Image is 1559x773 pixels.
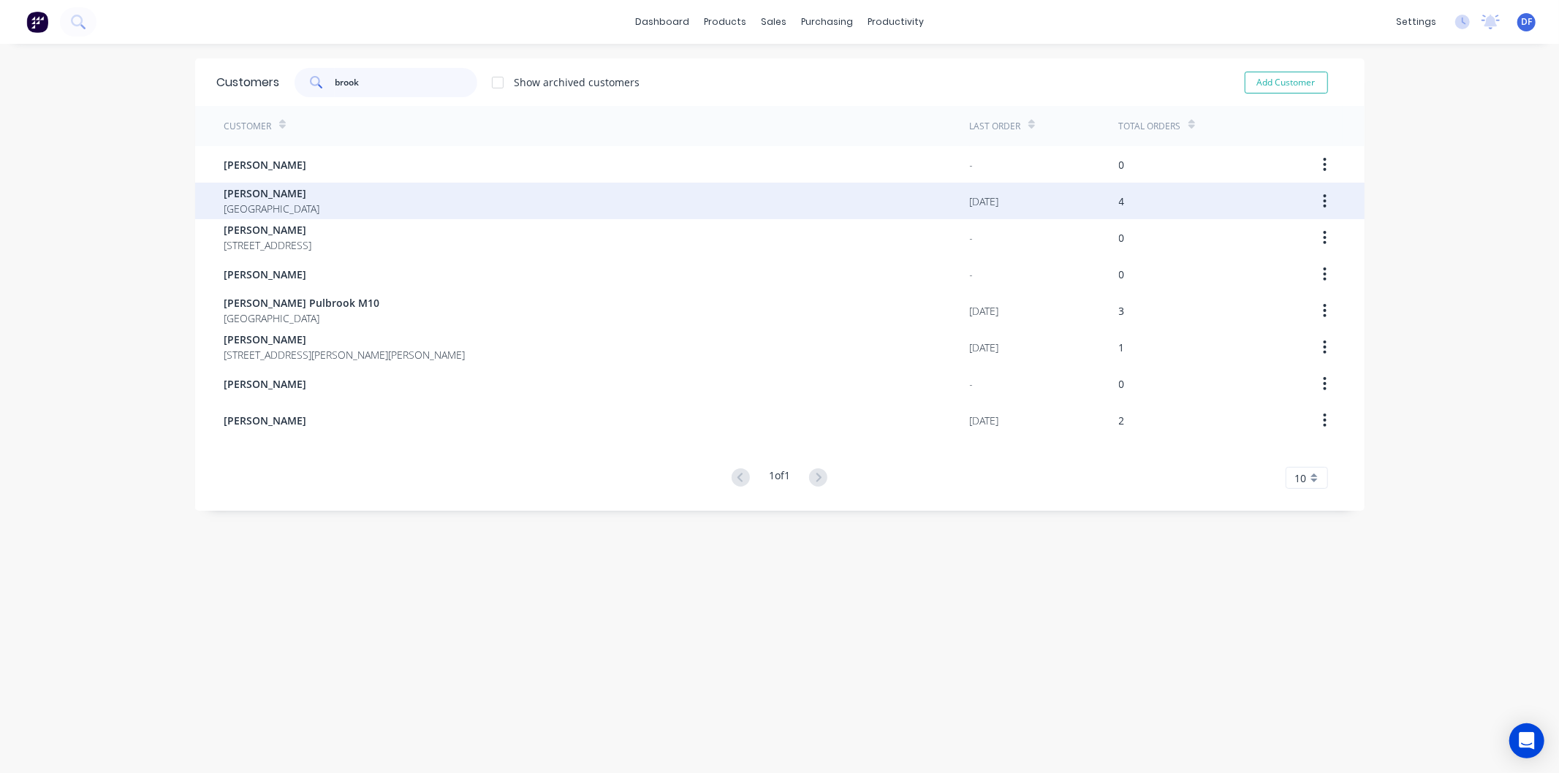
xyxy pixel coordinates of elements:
[224,376,307,392] span: [PERSON_NAME]
[1245,72,1328,94] button: Add Customer
[335,68,477,97] input: Search customers...
[970,267,974,282] div: -
[224,157,307,172] span: [PERSON_NAME]
[1119,267,1125,282] div: 0
[224,222,312,237] span: [PERSON_NAME]
[628,11,697,33] a: dashboard
[224,120,272,133] div: Customer
[970,303,999,319] div: [DATE]
[1119,194,1125,209] div: 4
[224,201,320,216] span: [GEOGRAPHIC_DATA]
[697,11,754,33] div: products
[26,11,48,33] img: Factory
[970,230,974,245] div: -
[1521,15,1532,28] span: DF
[1119,303,1125,319] div: 3
[970,120,1021,133] div: Last Order
[1119,230,1125,245] div: 0
[794,11,860,33] div: purchasing
[1509,723,1544,758] div: Open Intercom Messenger
[970,157,974,172] div: -
[224,413,307,428] span: [PERSON_NAME]
[970,413,999,428] div: [DATE]
[1119,376,1125,392] div: 0
[970,194,999,209] div: [DATE]
[754,11,794,33] div: sales
[1119,120,1181,133] div: Total Orders
[224,332,466,347] span: [PERSON_NAME]
[769,468,790,489] div: 1 of 1
[860,11,931,33] div: productivity
[224,295,380,311] span: [PERSON_NAME] Pulbrook M10
[970,340,999,355] div: [DATE]
[1295,471,1307,486] span: 10
[217,74,280,91] div: Customers
[1119,413,1125,428] div: 2
[224,347,466,362] span: [STREET_ADDRESS][PERSON_NAME][PERSON_NAME]
[970,376,974,392] div: -
[1119,340,1125,355] div: 1
[1389,11,1444,33] div: settings
[1119,157,1125,172] div: 0
[515,75,640,90] div: Show archived customers
[224,186,320,201] span: [PERSON_NAME]
[224,237,312,253] span: [STREET_ADDRESS]
[224,311,380,326] span: [GEOGRAPHIC_DATA]
[224,267,307,282] span: [PERSON_NAME]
